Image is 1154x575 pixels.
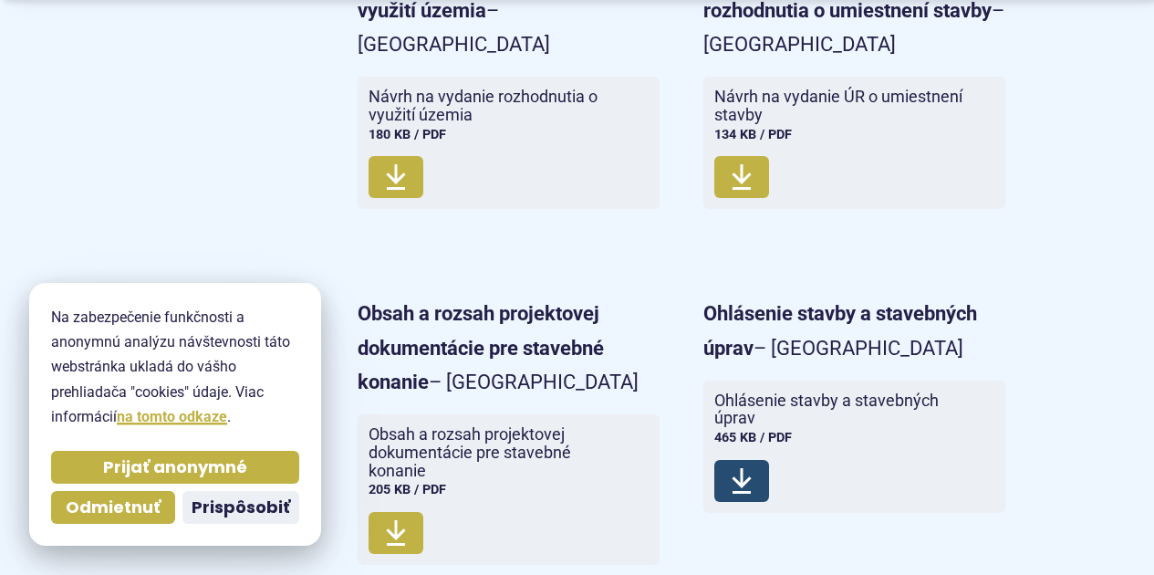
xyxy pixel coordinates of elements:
strong: Obsah a rozsah projektovej dokumentácie pre stavebné konanie [358,302,604,393]
span: 134 KB / PDF [714,127,792,142]
span: Prijať anonymné [103,457,247,478]
span: Prispôsobiť [192,497,290,518]
p: – [GEOGRAPHIC_DATA] [703,297,1005,365]
span: Ohlásenie stavby a stavebných úprav [714,392,972,428]
a: na tomto odkaze [117,408,227,425]
button: Prispôsobiť [182,491,299,524]
p: Na zabezpečenie funkčnosti a anonymnú analýzu návštevnosti táto webstránka ukladá do vášho prehli... [51,305,299,429]
p: – [GEOGRAPHIC_DATA] [358,297,660,399]
strong: Ohlásenie stavby a stavebných úprav [703,302,977,359]
span: Návrh na vydanie ÚR o umiestnení stavby [714,88,972,124]
a: Návrh na vydanie rozhodnutia o využití územia180 KB / PDF [358,77,660,209]
span: Odmietnuť [66,497,161,518]
span: 205 KB / PDF [369,482,446,497]
span: 465 KB / PDF [714,430,792,445]
span: Návrh na vydanie rozhodnutia o využití územia [369,88,627,124]
span: Obsah a rozsah projektovej dokumentácie pre stavebné konanie [369,425,627,479]
span: 180 KB / PDF [369,127,446,142]
a: Obsah a rozsah projektovej dokumentácie pre stavebné konanie205 KB / PDF [358,414,660,565]
a: Ohlásenie stavby a stavebných úprav465 KB / PDF [703,381,1005,513]
button: Odmietnuť [51,491,175,524]
a: Návrh na vydanie ÚR o umiestnení stavby134 KB / PDF [703,77,1005,209]
button: Prijať anonymné [51,451,299,484]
